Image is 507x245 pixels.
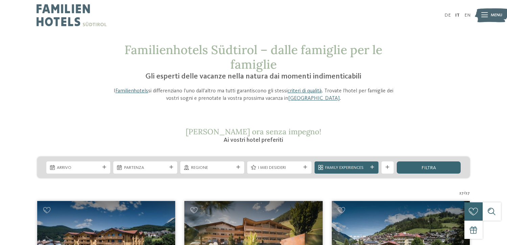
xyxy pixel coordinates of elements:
[57,165,99,171] span: Arrivo
[464,190,465,196] span: /
[124,165,167,171] span: Partenza
[258,165,301,171] span: I miei desideri
[491,12,502,18] span: Menu
[455,13,460,18] a: IT
[115,88,148,94] a: Familienhotels
[288,96,340,101] a: [GEOGRAPHIC_DATA]
[325,165,368,171] span: Family Experiences
[421,165,436,170] span: filtra
[459,190,464,196] span: 27
[124,42,382,72] span: Familienhotels Südtirol – dalle famiglie per le famiglie
[444,13,451,18] a: DE
[287,88,322,94] a: criteri di qualità
[465,190,470,196] span: 27
[145,73,361,80] span: Gli esperti delle vacanze nella natura dai momenti indimenticabili
[464,13,470,18] a: EN
[109,87,398,103] p: I si differenziano l’uno dall’altro ma tutti garantiscono gli stessi . Trovate l’hotel per famigl...
[224,137,283,143] span: Ai vostri hotel preferiti
[186,127,321,136] span: [PERSON_NAME] ora senza impegno!
[191,165,234,171] span: Regione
